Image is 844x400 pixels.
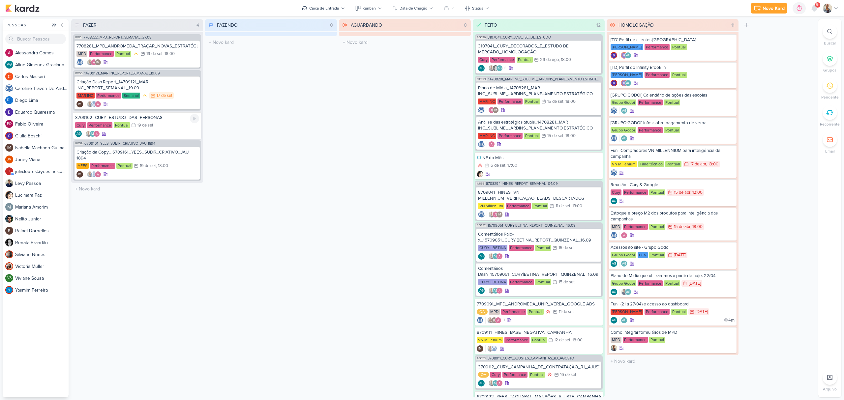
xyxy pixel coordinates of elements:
img: Yasmim Ferreira [5,286,13,294]
div: 3107041_CURY_DECORADOS_E_ESTUDO DE MERCADO_HOMOLOGAÇÃO [478,43,599,55]
button: Novo Kard [751,3,787,14]
div: A l e s s a n d r a G o m e s [15,49,69,56]
div: G i u l i a B o s c h i [15,132,69,139]
div: Cury [611,189,621,195]
div: Colaboradores: Iara Santos, Aline Gimenez Graciano, Alessandra Gomes [487,253,503,260]
img: Lucimara Paz [5,191,13,199]
div: Viviane Sousa [5,274,13,282]
div: Pontual [649,189,665,195]
p: j [9,170,10,173]
div: V i v i a n e S o u s a [15,275,69,282]
img: Alessandra Gomes [91,59,97,66]
img: Silviane Nunes [5,250,13,258]
div: Prioridade Média [141,92,148,99]
img: Lucimara Paz [477,171,483,177]
span: IM83 [75,36,82,39]
div: Ligar relógio [190,114,199,123]
img: Caroline Traven De Andrade [5,84,13,92]
div: MAR INC [478,133,496,139]
img: Caroline Traven De Andrade [611,107,617,114]
div: Criador(a): Caroline Traven De Andrade [478,141,485,148]
div: Aline Gimenez Graciano [492,287,499,294]
span: 14709121_MAR INC_REPORT_SEMANAL_19.09 [84,71,160,75]
div: Pontual [535,245,551,251]
div: Análise das estratégias atuais_14708281_MAR INC_SUBLIME_JARDINS_PLANEJAMENTO ESTRATÉGICO [478,119,599,131]
div: Aline Gimenez Graciano [496,65,503,71]
div: Pontual [524,99,540,104]
div: Criador(a): Aline Gimenez Graciano [611,198,617,204]
span: +1 [503,66,506,71]
div: Aline Gimenez Graciano [621,135,627,142]
img: Eduardo Quaresma [5,108,13,116]
input: + Novo kard [73,184,202,194]
img: Iara Santos [488,287,495,294]
div: J o n e y V i a n a [15,156,69,163]
div: [TD] Perfil de clientes Alto da Lapa [611,37,735,43]
img: Iara Santos [488,211,495,218]
div: Criação Dash Report_14709121_MAR INC_REPORT_SEMANAL_19.09 [76,79,198,91]
div: R e n a t a B r a n d ã o [15,239,69,246]
span: 9+ [816,2,820,8]
img: Alessandra Gomes [5,49,13,57]
div: V i c t o r i a M u l l e r [15,263,69,270]
div: 7708281_MPD_ANDROMEDA_TRAÇAR_NOVAS_ESTRATÉGIAS [76,43,198,49]
div: Colaboradores: Giulia Boschi, Aline Gimenez Graciano [619,52,631,59]
p: IM [78,103,81,106]
div: 17 de set [157,94,172,98]
div: Performance [497,99,523,104]
div: Isabella Machado Guimarães [95,59,101,66]
img: Giulia Boschi [611,52,617,59]
div: Criador(a): Caroline Traven De Andrade [611,232,617,239]
div: Aline Gimenez Graciano [621,107,627,114]
img: Giulia Boschi [621,52,627,59]
div: CURY | BETINA [478,245,507,251]
div: A l i n e G i m e n e z G r a c i a n o [15,61,69,68]
input: + Novo kard [206,38,336,47]
span: 3107041_CURY_ANALISE_DE_ESTUDO [488,36,551,39]
div: Performance [623,189,648,195]
span: IM155 [75,71,83,75]
div: Cury [75,122,86,128]
p: Recorrente [820,121,840,127]
img: Mariana Amorim [5,203,13,211]
div: Performance [638,100,663,105]
p: AG [622,262,626,266]
div: Reunião - Cury & Google [611,182,735,188]
div: Isabella Machado Guimarães [76,101,83,107]
div: Pontual [532,203,548,209]
div: Fabio Oliveira [5,120,13,128]
p: DL [7,99,12,102]
div: , 18:00 [156,164,168,168]
div: Criador(a): Caroline Traven De Andrade [478,107,485,113]
div: I s a b e l l a M a c h a d o G u i m a r ã e s [15,144,69,151]
div: Aline Gimenez Graciano [89,130,96,137]
div: , 18:00 [563,134,576,138]
img: Victoria Muller [5,262,13,270]
div: M a r i a n a A m o r i m [15,204,69,211]
div: Criador(a): Caroline Traven De Andrade [611,135,617,142]
div: Performance [623,224,648,230]
div: Cury [478,57,489,63]
div: Performance [87,122,112,128]
div: Pontual [649,224,665,230]
div: Performance [645,44,670,50]
span: 6709161_YEES_SUBIR_CRIATIVO_JAU 1894 [84,142,155,145]
div: Criador(a): Caroline Traven De Andrade [611,169,617,176]
img: Alessandra Gomes [95,101,101,107]
img: Alessandra Gomes [496,253,503,260]
div: MPD [611,224,621,230]
p: VS [7,276,12,280]
div: [DATE] [674,253,686,257]
div: Colaboradores: Aline Gimenez Graciano [619,135,627,142]
div: Colaboradores: Aline Gimenez Graciano [619,107,627,114]
img: Alessandra Gomes [93,130,100,137]
div: Y a s m i m F e r r e i r a [15,287,69,294]
div: Pontual [524,133,540,139]
div: Colaboradores: Alessandra Gomes, Isabella Machado Guimarães [487,107,499,113]
div: Performance [96,93,121,99]
div: 12 [594,22,603,29]
span: AG536 [476,36,486,39]
p: JV [7,158,11,161]
img: Renata Brandão [5,239,13,246]
img: Rafael Dornelles [5,227,13,235]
